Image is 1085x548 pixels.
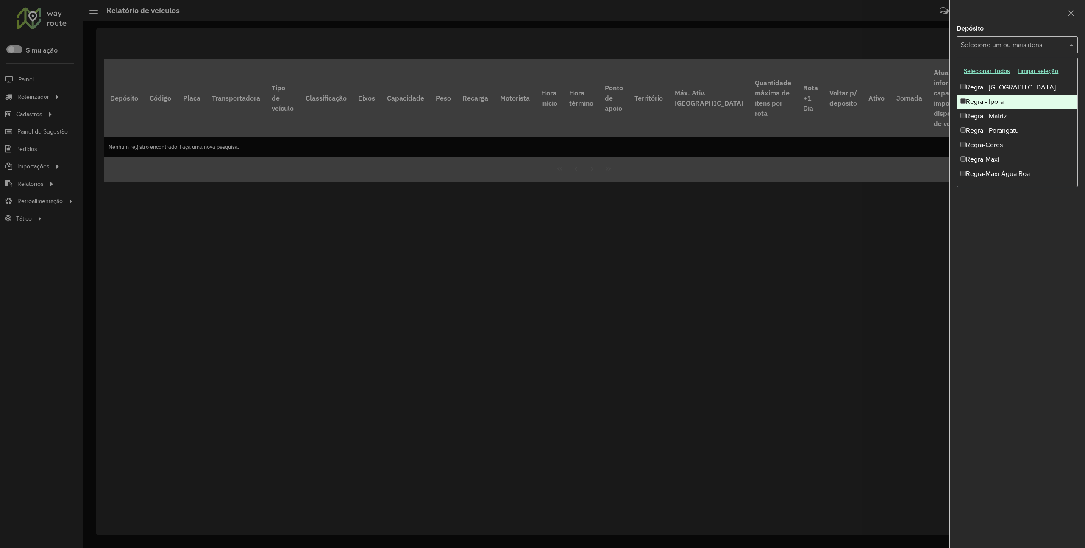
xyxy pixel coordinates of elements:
[957,152,1077,167] div: Regra-Maxi
[957,167,1077,181] div: Regra-Maxi Água Boa
[957,123,1077,138] div: Regra - Porangatu
[1014,64,1062,78] button: Limpar seleção
[957,109,1077,123] div: Regra - Matriz
[957,95,1077,109] div: Regra - Ipora
[957,181,1077,196] div: Regra-Uruaçú
[957,58,1077,187] ng-dropdown-panel: Options list
[960,64,1014,78] button: Selecionar Todos
[957,23,984,34] label: Depósito
[957,80,1077,95] div: Regra - [GEOGRAPHIC_DATA]
[957,138,1077,152] div: Regra-Ceres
